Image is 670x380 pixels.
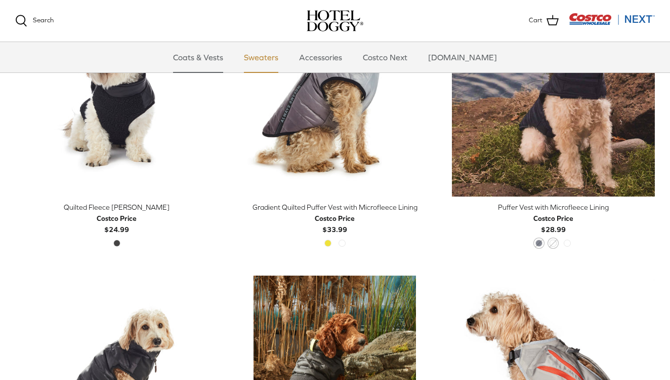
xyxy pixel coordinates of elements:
[233,202,436,213] div: Gradient Quilted Puffer Vest with Microfleece Lining
[307,10,363,31] a: hoteldoggy.com hoteldoggycom
[164,42,232,72] a: Coats & Vests
[15,15,54,27] a: Search
[315,213,355,224] div: Costco Price
[315,213,355,234] b: $33.99
[452,202,655,236] a: Puffer Vest with Microfleece Lining Costco Price$28.99
[97,213,137,224] div: Costco Price
[569,13,655,25] img: Costco Next
[533,213,573,234] b: $28.99
[419,42,506,72] a: [DOMAIN_NAME]
[569,19,655,27] a: Visit Costco Next
[235,42,287,72] a: Sweaters
[290,42,351,72] a: Accessories
[15,202,218,236] a: Quilted Fleece [PERSON_NAME] Costco Price$24.99
[33,16,54,24] span: Search
[97,213,137,234] b: $24.99
[15,202,218,213] div: Quilted Fleece [PERSON_NAME]
[307,10,363,31] img: hoteldoggycom
[233,202,436,236] a: Gradient Quilted Puffer Vest with Microfleece Lining Costco Price$33.99
[529,15,542,26] span: Cart
[354,42,416,72] a: Costco Next
[529,14,559,27] a: Cart
[533,213,573,224] div: Costco Price
[452,202,655,213] div: Puffer Vest with Microfleece Lining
